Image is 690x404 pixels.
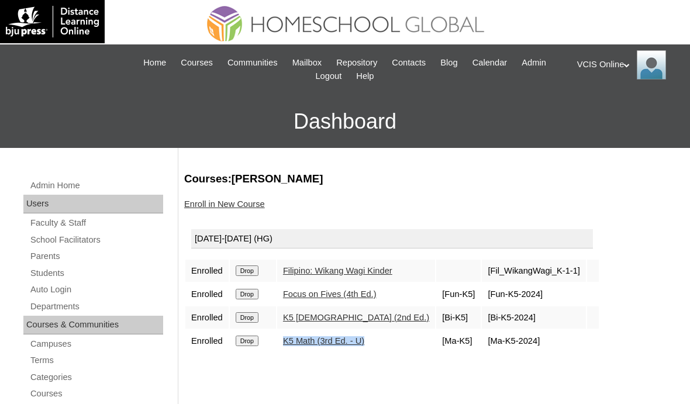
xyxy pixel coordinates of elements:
td: [Fil_WikangWagi_K-1-1] [482,260,585,282]
div: Courses & Communities [23,316,163,334]
a: Departments [29,299,163,314]
td: Enrolled [185,306,229,329]
a: Help [350,70,379,83]
span: Logout [315,70,341,83]
a: Calendar [467,56,513,70]
a: Students [29,266,163,281]
a: Contacts [386,56,432,70]
input: Drop [236,336,258,346]
a: Parents [29,249,163,264]
span: Mailbox [292,56,322,70]
span: Courses [181,56,213,70]
a: Auto Login [29,282,163,297]
h3: Dashboard [6,95,684,148]
a: Faculty & Staff [29,216,163,230]
span: Communities [227,56,278,70]
div: VCIS Online [577,50,678,80]
span: Calendar [472,56,507,70]
input: Drop [236,265,258,276]
span: Blog [440,56,457,70]
td: [Bi-K5-2024] [482,306,585,329]
img: logo-white.png [6,6,99,37]
td: [Fun-K5-2024] [482,283,585,305]
td: [Ma-K5] [436,330,481,352]
a: Enroll in New Course [184,199,265,209]
td: [Ma-K5-2024] [482,330,585,352]
a: K5 Math (3rd Ed. - U) [283,336,364,346]
a: Campuses [29,337,163,351]
span: Admin [522,56,546,70]
a: Mailbox [287,56,328,70]
a: Home [137,56,172,70]
h3: Courses:[PERSON_NAME] [184,171,678,187]
a: Logout [309,70,347,83]
td: [Fun-K5] [436,283,481,305]
span: Repository [336,56,377,70]
a: Repository [330,56,383,70]
div: [DATE]-[DATE] (HG) [191,229,593,249]
a: Categories [29,370,163,385]
td: Enrolled [185,283,229,305]
a: Communities [222,56,284,70]
a: Focus on Fives (4th Ed.) [283,289,377,299]
a: K5 [DEMOGRAPHIC_DATA] (2nd Ed.) [283,313,429,322]
img: VCIS Online Admin [637,50,666,80]
span: Home [143,56,166,70]
a: Blog [434,56,463,70]
a: Admin [516,56,552,70]
td: Enrolled [185,260,229,282]
a: Admin Home [29,178,163,193]
input: Drop [236,289,258,299]
span: Help [356,70,374,83]
td: [Bi-K5] [436,306,481,329]
a: School Facilitators [29,233,163,247]
td: Enrolled [185,330,229,352]
a: Courses [29,386,163,401]
a: Filipino: Wikang Wagi Kinder [283,266,392,275]
input: Drop [236,312,258,323]
a: Terms [29,353,163,368]
span: Contacts [392,56,426,70]
div: Users [23,195,163,213]
a: Courses [175,56,219,70]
